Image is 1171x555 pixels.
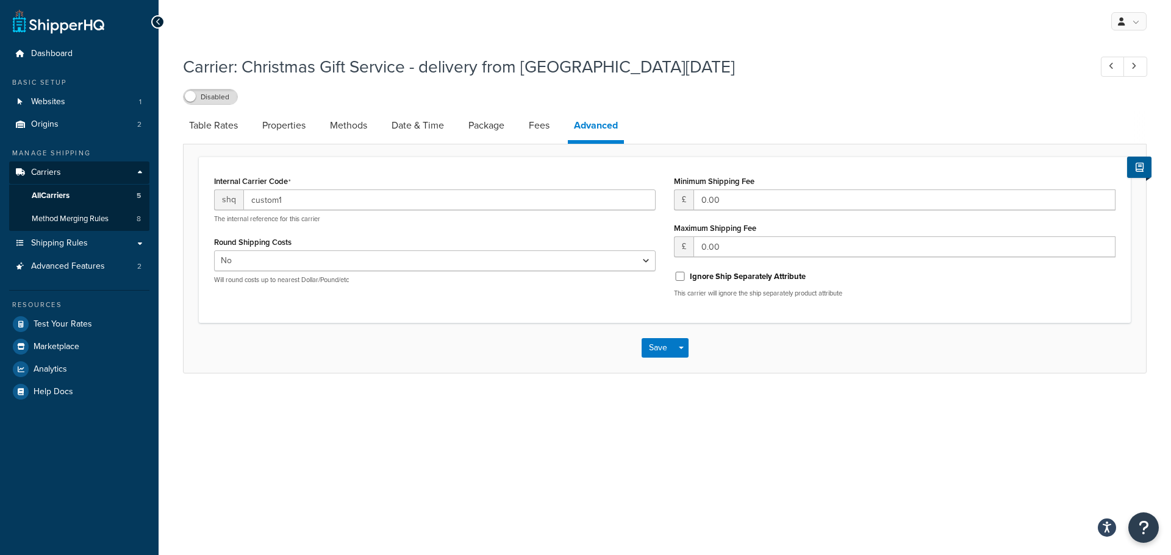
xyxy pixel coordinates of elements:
a: Previous Record [1101,57,1125,77]
span: Carriers [31,168,61,178]
label: Disabled [184,90,237,104]
span: Origins [31,119,59,130]
a: Methods [324,111,373,140]
li: Websites [9,91,149,113]
span: £ [674,236,693,257]
span: 8 [137,214,141,224]
span: Method Merging Rules [32,214,109,224]
a: Date & Time [385,111,450,140]
span: Test Your Rates [34,319,92,330]
span: 2 [137,119,141,130]
a: Method Merging Rules8 [9,208,149,230]
a: AllCarriers5 [9,185,149,207]
li: Carriers [9,161,149,231]
a: Advanced Features2 [9,255,149,278]
p: This carrier will ignore the ship separately product attribute [674,289,1115,298]
a: Test Your Rates [9,313,149,335]
a: Websites1 [9,91,149,113]
a: Package [462,111,510,140]
li: Method Merging Rules [9,208,149,230]
a: Origins2 [9,113,149,136]
span: Shipping Rules [31,238,88,249]
a: Properties [256,111,312,140]
div: Resources [9,300,149,310]
span: 5 [137,191,141,201]
span: 1 [139,97,141,107]
div: Manage Shipping [9,148,149,158]
span: Advanced Features [31,261,105,272]
a: Shipping Rules [9,232,149,255]
span: Analytics [34,364,67,375]
label: Minimum Shipping Fee [674,177,754,186]
span: £ [674,189,693,210]
span: Dashboard [31,49,73,59]
span: All Carriers [32,191,70,201]
li: Advanced Features [9,255,149,278]
span: Marketplace [34,342,79,352]
span: Help Docs [34,387,73,397]
a: Fees [523,111,556,140]
p: Will round costs up to nearest Dollar/Pound/etc [214,275,656,285]
a: Table Rates [183,111,244,140]
a: Advanced [568,111,624,144]
label: Maximum Shipping Fee [674,224,756,233]
button: Open Resource Center [1128,512,1159,543]
div: Basic Setup [9,77,149,88]
a: Next Record [1123,57,1147,77]
span: 2 [137,261,141,272]
a: Analytics [9,358,149,380]
li: Origins [9,113,149,136]
a: Marketplace [9,336,149,358]
button: Save [642,338,675,358]
span: Websites [31,97,65,107]
label: Round Shipping Costs [214,238,292,247]
a: Help Docs [9,381,149,403]
a: Carriers [9,161,149,184]
h1: Carrier: Christmas Gift Service - delivery from [GEOGRAPHIC_DATA][DATE] [183,55,1078,79]
label: Ignore Ship Separately Attribute [690,271,806,282]
span: shq [214,189,243,210]
button: Show Help Docs [1127,157,1151,178]
p: The internal reference for this carrier [214,214,656,224]
a: Dashboard [9,43,149,65]
label: Internal Carrier Code [214,177,291,186]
